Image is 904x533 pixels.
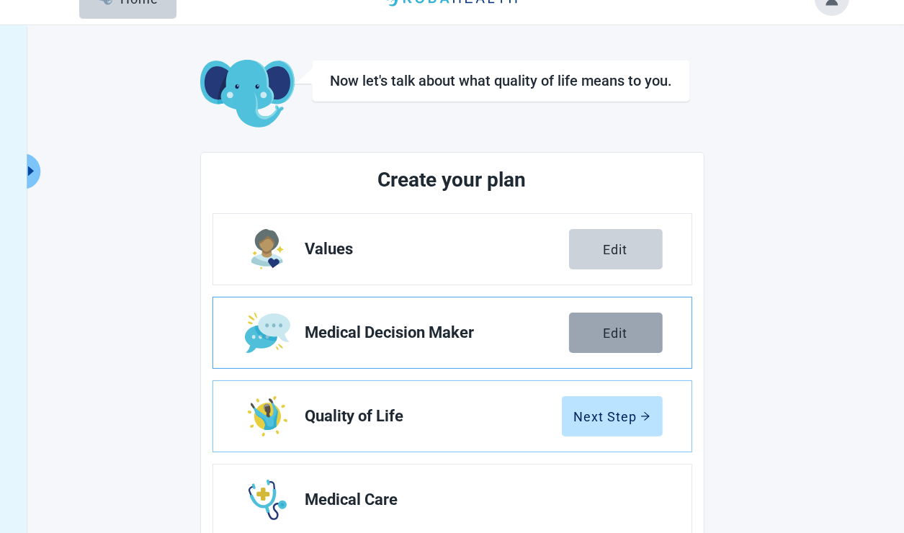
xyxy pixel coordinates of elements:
[569,313,663,353] button: Edit
[574,409,650,424] div: Next Step
[569,229,663,269] button: Edit
[24,164,37,178] span: caret-right
[305,491,651,509] span: Medical Care
[305,324,569,341] span: Medical Decision Maker
[213,214,692,285] a: Edit Values section
[200,60,295,129] img: Koda Elephant
[330,72,672,89] h1: Now let's talk about what quality of life means to you.
[267,164,638,196] h2: Create your plan
[22,153,40,189] button: Expand menu
[562,396,663,436] button: Next Steparrow-right
[305,408,562,425] span: Quality of Life
[213,297,692,368] a: Edit Medical Decision Maker section
[305,241,569,258] span: Values
[640,411,650,421] span: arrow-right
[604,326,628,340] div: Edit
[604,242,628,256] div: Edit
[213,381,692,452] a: Edit Quality of Life section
